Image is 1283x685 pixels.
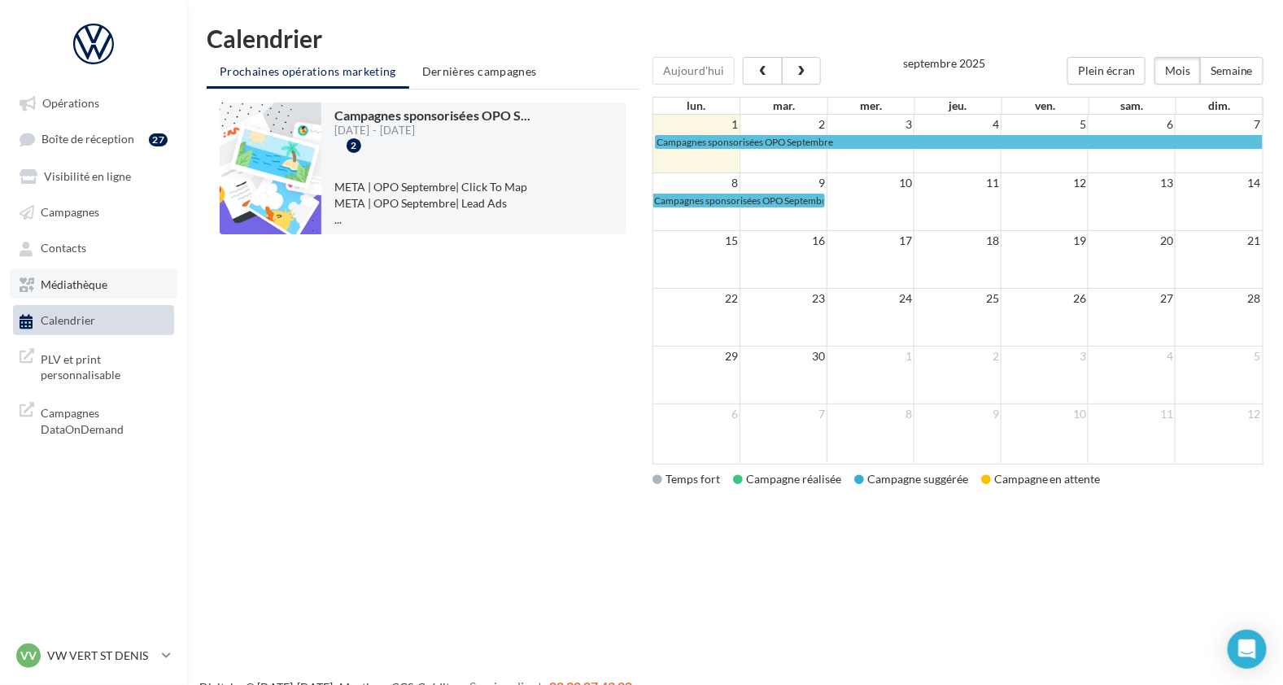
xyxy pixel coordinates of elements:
[914,404,1002,425] td: 9
[914,231,1002,251] td: 18
[914,98,1002,114] th: jeu.
[41,348,168,383] span: PLV et print personnalisable
[13,640,174,671] a: VV VW VERT ST DENIS
[41,277,107,291] span: Médiathèque
[1176,347,1263,367] td: 5
[827,231,914,251] td: 17
[422,64,537,78] span: Dernières campagnes
[733,471,841,487] div: Campagne réalisée
[740,231,827,251] td: 16
[1228,630,1267,669] div: Open Intercom Messenger
[1002,289,1089,309] td: 26
[1176,115,1263,134] td: 7
[653,347,740,367] td: 29
[914,347,1002,367] td: 2
[334,125,530,136] div: [DATE] - [DATE]
[1067,57,1146,85] button: Plein écran
[10,269,177,299] a: Médiathèque
[1176,289,1263,309] td: 28
[740,347,827,367] td: 30
[740,173,827,194] td: 9
[827,347,914,367] td: 1
[41,314,95,328] span: Calendrier
[10,124,177,154] a: Boîte de réception27
[1176,404,1263,425] td: 12
[827,98,914,114] th: mer.
[42,96,99,110] span: Opérations
[334,179,613,195] li: META | OPO Septembre| Click To Map
[740,404,827,425] td: 7
[740,115,827,134] td: 2
[10,197,177,226] a: Campagnes
[521,107,530,123] span: ...
[653,289,740,309] td: 22
[981,471,1101,487] div: Campagne en attente
[1002,98,1089,114] th: ven.
[10,342,177,390] a: PLV et print personnalisable
[1176,173,1263,194] td: 14
[740,98,827,114] th: mar.
[903,57,985,69] h2: septembre 2025
[1089,98,1176,114] th: sam.
[10,233,177,262] a: Contacts
[1002,347,1089,367] td: 3
[47,648,155,664] p: VW VERT ST DENIS
[653,231,740,251] td: 15
[1154,57,1201,85] button: Mois
[1200,57,1263,85] button: Semaine
[347,138,361,153] div: 2
[652,471,720,487] div: Temps fort
[653,115,740,134] td: 1
[44,169,131,183] span: Visibilité en ligne
[654,194,831,207] span: Campagnes sponsorisées OPO Septembre
[740,289,827,309] td: 23
[220,64,396,78] span: Prochaines opérations marketing
[334,195,613,212] li: META | OPO Septembre| Lead Ads
[914,115,1002,134] td: 4
[653,173,740,194] td: 8
[1002,173,1089,194] td: 12
[1089,347,1176,367] td: 4
[653,404,740,425] td: 6
[854,471,968,487] div: Campagne suggérée
[149,133,168,146] div: 27
[207,26,1263,50] h1: Calendrier
[1176,231,1263,251] td: 21
[1089,173,1176,194] td: 13
[10,305,177,334] a: Calendrier
[1002,404,1089,425] td: 10
[655,135,1263,149] a: Campagnes sponsorisées OPO Septembre
[827,115,914,134] td: 3
[10,395,177,443] a: Campagnes DataOnDemand
[20,648,37,664] span: VV
[41,242,86,255] span: Contacts
[653,98,740,114] th: lun.
[10,88,177,117] a: Opérations
[827,289,914,309] td: 24
[652,57,735,85] button: Aujourd'hui
[657,136,833,148] span: Campagnes sponsorisées OPO Septembre
[1002,231,1089,251] td: 19
[41,402,168,437] span: Campagnes DataOnDemand
[653,194,826,207] a: Campagnes sponsorisées OPO Septembre
[1089,404,1176,425] td: 11
[41,133,134,146] span: Boîte de réception
[914,173,1002,194] td: 11
[334,107,530,123] span: Campagnes sponsorisées OPO S
[10,161,177,190] a: Visibilité en ligne
[41,205,99,219] span: Campagnes
[1089,289,1176,309] td: 27
[827,404,914,425] td: 8
[334,212,342,226] span: ...
[1089,231,1176,251] td: 20
[1089,115,1176,134] td: 6
[827,173,914,194] td: 10
[914,289,1002,309] td: 25
[1002,115,1089,134] td: 5
[1176,98,1263,114] th: dim.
